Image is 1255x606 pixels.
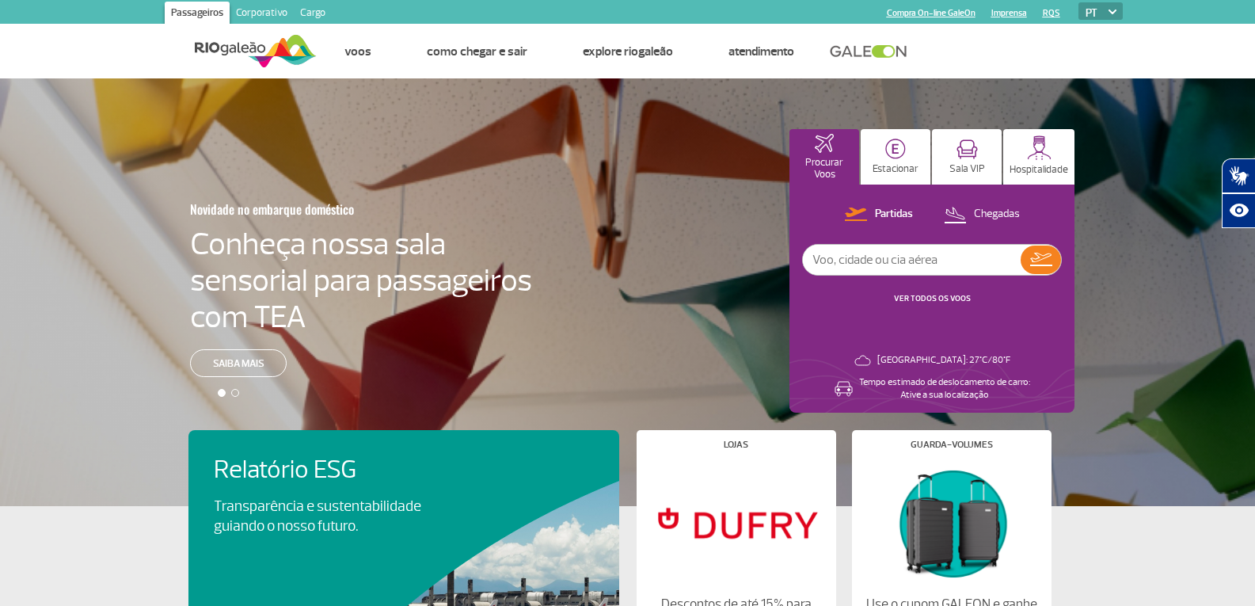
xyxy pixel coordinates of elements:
a: Passageiros [165,2,230,27]
a: Corporativo [230,2,294,27]
a: Como chegar e sair [427,44,527,59]
input: Voo, cidade ou cia aérea [803,245,1021,275]
img: airplaneHomeActive.svg [815,134,834,153]
a: Cargo [294,2,332,27]
img: Guarda-volumes [865,462,1037,584]
a: VER TODOS OS VOOS [894,293,971,303]
p: Sala VIP [949,163,985,175]
img: vipRoom.svg [956,139,978,159]
button: Estacionar [861,129,930,185]
h3: Novidade no embarque doméstico [190,192,454,226]
button: Abrir recursos assistivos. [1222,193,1255,228]
p: Chegadas [974,207,1020,222]
p: Hospitalidade [1010,164,1068,176]
p: Estacionar [873,163,918,175]
a: Saiba mais [190,349,287,377]
a: Voos [344,44,371,59]
a: Imprensa [991,8,1027,18]
h4: Relatório ESG [214,455,466,485]
img: Lojas [649,462,822,584]
p: [GEOGRAPHIC_DATA]: 27°C/80°F [877,354,1010,367]
button: Chegadas [939,204,1025,225]
button: Partidas [840,204,918,225]
p: Tempo estimado de deslocamento de carro: Ative a sua localização [859,376,1030,402]
button: Abrir tradutor de língua de sinais. [1222,158,1255,193]
h4: Guarda-volumes [911,440,993,449]
a: Compra On-line GaleOn [887,8,975,18]
p: Procurar Voos [797,157,851,181]
img: carParkingHome.svg [885,139,906,159]
button: Hospitalidade [1003,129,1074,185]
p: Transparência e sustentabilidade guiando o nosso futuro. [214,497,439,536]
h4: Conheça nossa sala sensorial para passageiros com TEA [190,226,532,335]
img: hospitality.svg [1027,135,1052,160]
a: Atendimento [728,44,794,59]
div: Plugin de acessibilidade da Hand Talk. [1222,158,1255,228]
button: VER TODOS OS VOOS [889,292,975,305]
h4: Lojas [724,440,748,449]
a: Explore RIOgaleão [583,44,673,59]
button: Sala VIP [932,129,1002,185]
button: Procurar Voos [789,129,859,185]
p: Partidas [875,207,913,222]
a: Relatório ESGTransparência e sustentabilidade guiando o nosso futuro. [214,455,594,536]
a: RQS [1043,8,1060,18]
